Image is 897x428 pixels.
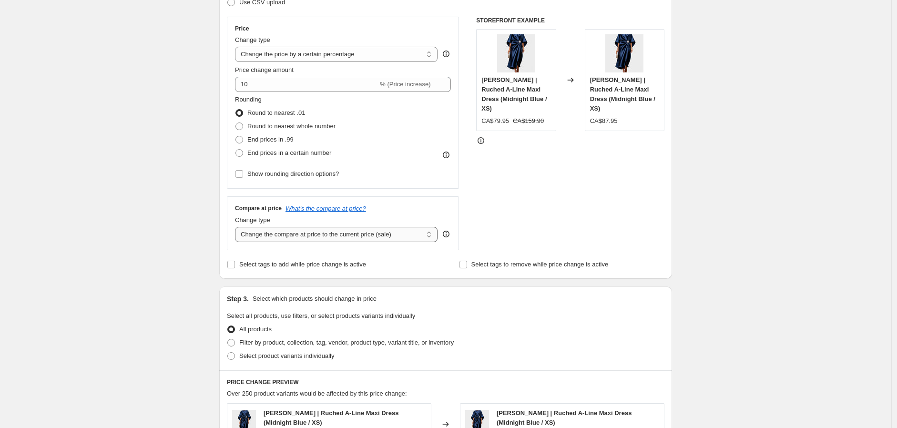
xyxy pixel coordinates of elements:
span: End prices in a certain number [247,149,331,156]
div: help [441,229,451,239]
h3: Price [235,25,249,32]
p: Select which products should change in price [253,294,377,304]
span: Round to nearest .01 [247,109,305,116]
button: What's the compare at price? [285,205,366,212]
span: Round to nearest whole number [247,122,336,130]
input: -15 [235,77,378,92]
span: Change type [235,216,270,224]
span: All products [239,326,272,333]
span: Select all products, use filters, or select products variants individually [227,312,415,319]
span: Change type [235,36,270,43]
img: viviana-ruched-a-line-maxi-dress-1302904_80x.jpg [605,34,643,72]
span: [PERSON_NAME] | Ruched A-Line Maxi Dress (Midnight Blue / XS) [497,409,632,426]
span: [PERSON_NAME] | Ruched A-Line Maxi Dress (Midnight Blue / XS) [590,76,655,112]
span: % (Price increase) [380,81,430,88]
span: Select tags to add while price change is active [239,261,366,268]
h6: STOREFRONT EXAMPLE [476,17,664,24]
img: viviana-ruched-a-line-maxi-dress-1302904_80x.jpg [497,34,535,72]
span: Price change amount [235,66,294,73]
span: [PERSON_NAME] | Ruched A-Line Maxi Dress (Midnight Blue / XS) [264,409,398,426]
div: CA$79.95 [481,116,509,126]
span: Select tags to remove while price change is active [471,261,609,268]
span: Filter by product, collection, tag, vendor, product type, variant title, or inventory [239,339,454,346]
div: CA$87.95 [590,116,618,126]
div: help [441,49,451,59]
h2: Step 3. [227,294,249,304]
strike: CA$159.90 [513,116,544,126]
span: Show rounding direction options? [247,170,339,177]
span: Rounding [235,96,262,103]
span: Over 250 product variants would be affected by this price change: [227,390,407,397]
span: [PERSON_NAME] | Ruched A-Line Maxi Dress (Midnight Blue / XS) [481,76,547,112]
h6: PRICE CHANGE PREVIEW [227,378,664,386]
h3: Compare at price [235,204,282,212]
span: End prices in .99 [247,136,294,143]
span: Select product variants individually [239,352,334,359]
